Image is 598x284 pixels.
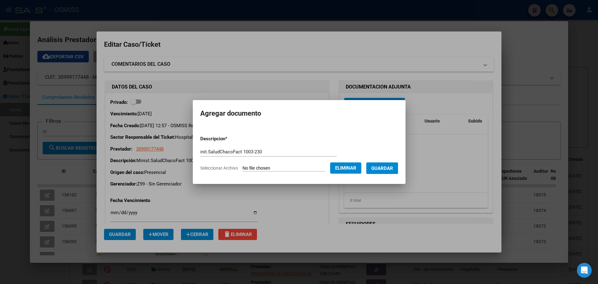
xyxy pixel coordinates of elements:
[366,162,398,174] button: Guardar
[335,165,356,171] span: Eliminar
[371,166,393,171] span: Guardar
[200,166,238,171] span: Seleccionar Archivo
[330,162,361,174] button: Eliminar
[200,135,260,142] p: Descripcion
[577,263,592,278] iframe: Intercom live chat
[200,108,398,119] h2: Agregar documento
